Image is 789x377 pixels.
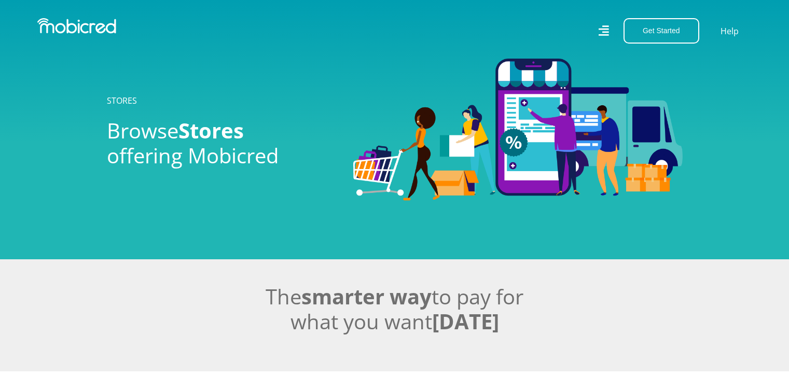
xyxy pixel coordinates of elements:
[107,284,683,334] h2: The to pay for what you want
[624,18,699,44] button: Get Started
[432,307,499,336] span: [DATE]
[37,18,116,34] img: Mobicred
[107,118,338,168] h2: Browse offering Mobicred
[178,116,244,145] span: Stores
[107,95,137,106] a: STORES
[353,59,683,201] img: Stores
[720,24,739,38] a: Help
